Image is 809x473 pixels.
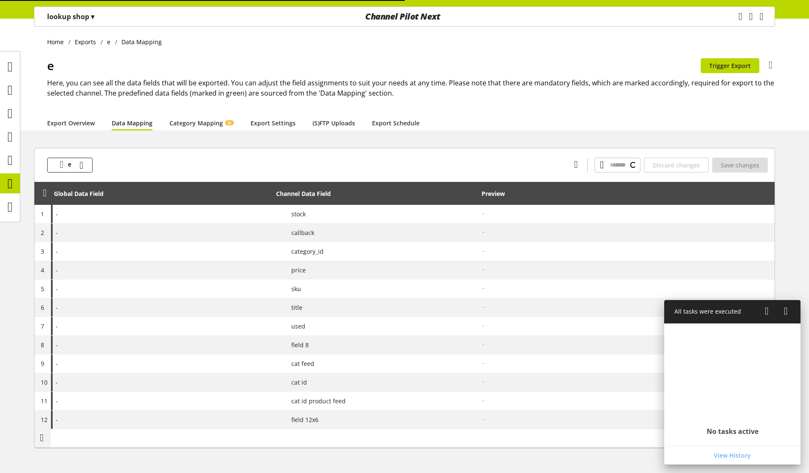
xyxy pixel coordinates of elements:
[482,210,772,218] h2: -
[285,378,307,387] span: cat id
[653,161,700,170] span: Discard changes
[482,415,772,424] h2: -
[721,161,759,170] span: Save changes
[482,359,772,368] h2: -
[47,158,93,173] button: e
[285,303,302,312] span: title
[56,322,58,331] span: -
[41,210,44,218] span: 1
[70,37,101,46] a: Exports
[56,397,58,405] span: -
[34,6,775,27] nav: main navigation
[56,210,58,218] span: -
[56,303,58,312] span: -
[482,397,772,405] h2: -
[372,119,420,127] a: Export Schedule
[68,160,71,170] span: e
[56,228,58,237] span: -
[228,120,231,125] span: AI
[41,303,44,312] span: 6
[41,341,44,349] span: 8
[47,37,64,46] span: Home
[41,266,44,274] span: 4
[482,266,772,275] h2: -
[56,340,58,349] span: -
[47,37,68,46] a: Home
[482,378,772,387] h2: -
[666,448,799,463] a: View History
[285,340,309,349] span: field 8
[91,12,94,21] span: ▾
[714,451,751,460] span: View History
[47,57,701,74] h1: e
[56,247,58,256] span: -
[41,360,44,368] span: 9
[56,415,58,424] span: -
[41,322,44,330] span: 7
[56,378,58,387] span: -
[482,228,772,237] h2: -
[112,119,152,127] a: Data Mapping
[75,37,96,46] span: Exports
[41,285,44,293] span: 5
[41,247,44,255] span: 3
[54,189,104,198] div: Global Data Field
[285,359,314,368] span: cat feed
[285,210,306,218] span: stock
[285,397,346,405] span: cat id product feed
[40,188,49,197] span: Unlock to reorder rows
[712,158,768,173] button: Save changes
[674,307,741,315] span: All tasks were executed
[56,359,58,368] span: -
[285,266,306,275] span: price
[56,284,58,293] span: -
[285,322,305,331] span: used
[276,189,331,198] div: Channel Data Field
[707,427,758,436] h2: No tasks active
[482,340,772,349] h2: -
[482,247,772,256] h2: -
[169,119,234,127] a: Category MappingAI
[41,229,44,237] span: 2
[47,78,775,98] h2: Here, you can see all the data fields that will be exported. You can adjust the field assignments...
[47,119,95,127] a: Export Overview
[285,228,314,237] span: callback
[482,303,772,312] h2: -
[644,158,709,173] button: Discard changes
[709,61,751,70] span: Trigger Export
[701,58,759,73] button: Trigger Export
[41,397,48,405] span: 11
[47,11,94,22] p: lookup shop
[313,119,355,127] a: (S)FTP Uploads
[251,119,296,127] a: Export Settings
[482,284,772,293] h2: -
[482,189,505,198] div: Preview
[285,284,301,293] span: sku
[41,416,48,424] span: 12
[56,266,58,275] span: -
[285,415,319,424] span: field 12x6
[482,322,772,331] h2: -
[41,378,48,386] span: 10
[285,247,324,256] span: category_id
[37,188,49,198] div: Unlock to reorder rows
